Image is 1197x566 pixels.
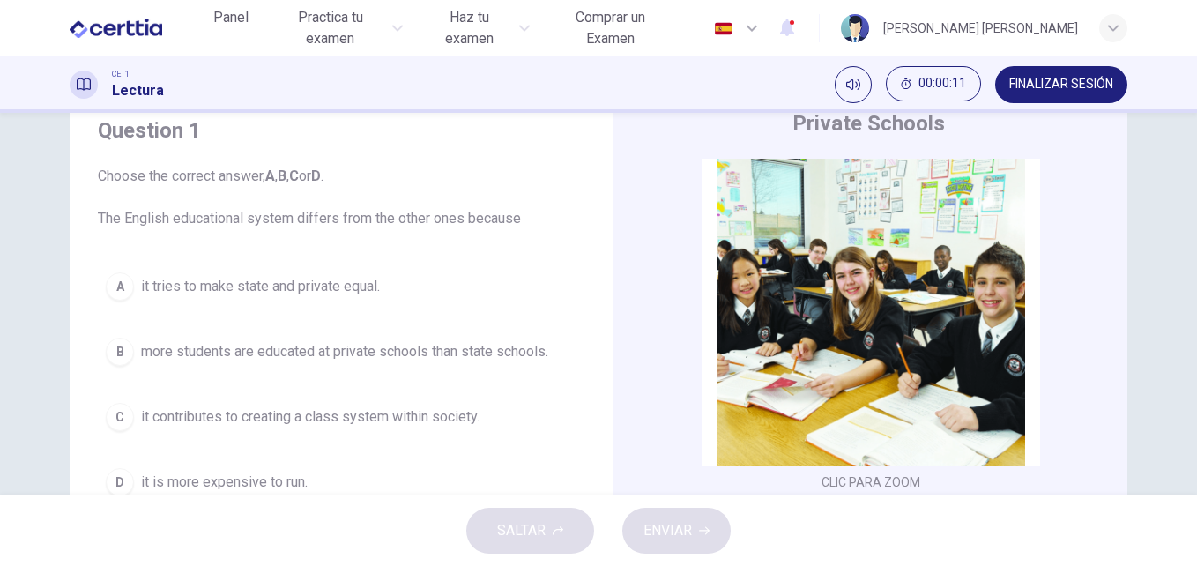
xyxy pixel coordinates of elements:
div: A [106,272,134,301]
div: D [106,468,134,496]
img: es [712,22,734,35]
b: B [278,168,286,184]
button: 00:00:11 [886,66,981,101]
div: C [106,403,134,431]
a: CERTTIA logo [70,11,203,46]
b: D [311,168,321,184]
b: A [265,168,275,184]
div: B [106,338,134,366]
span: more students are educated at private schools than state schools. [141,341,548,362]
span: CET1 [112,68,130,80]
button: Panel [203,2,259,34]
button: Comprar un Examen [544,2,677,55]
img: CERTTIA logo [70,11,162,46]
div: Ocultar [886,66,981,103]
span: Panel [213,7,249,28]
div: [PERSON_NAME] [PERSON_NAME] [883,18,1078,39]
span: FINALIZAR SESIÓN [1009,78,1113,92]
button: Haz tu examen [417,2,536,55]
a: Panel [203,2,259,55]
h4: Private Schools [792,109,945,138]
h1: Lectura [112,80,164,101]
button: Bmore students are educated at private schools than state schools. [98,330,584,374]
button: Cit contributes to creating a class system within society. [98,395,584,439]
span: Comprar un Examen [551,7,670,49]
button: Dit is more expensive to run. [98,460,584,504]
span: 00:00:11 [918,77,966,91]
button: FINALIZAR SESIÓN [995,66,1127,103]
h4: Question 1 [98,116,584,145]
span: it is more expensive to run. [141,472,308,493]
b: C [289,168,299,184]
span: it tries to make state and private equal. [141,276,380,297]
div: Silenciar [835,66,872,103]
button: Ait tries to make state and private equal. [98,264,584,309]
span: it contributes to creating a class system within society. [141,406,480,428]
img: Profile picture [841,14,869,42]
span: Haz tu examen [424,7,513,49]
button: Practica tu examen [266,2,411,55]
span: Choose the correct answer, , , or . The English educational system differs from the other ones be... [98,166,584,229]
span: Practica tu examen [273,7,388,49]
